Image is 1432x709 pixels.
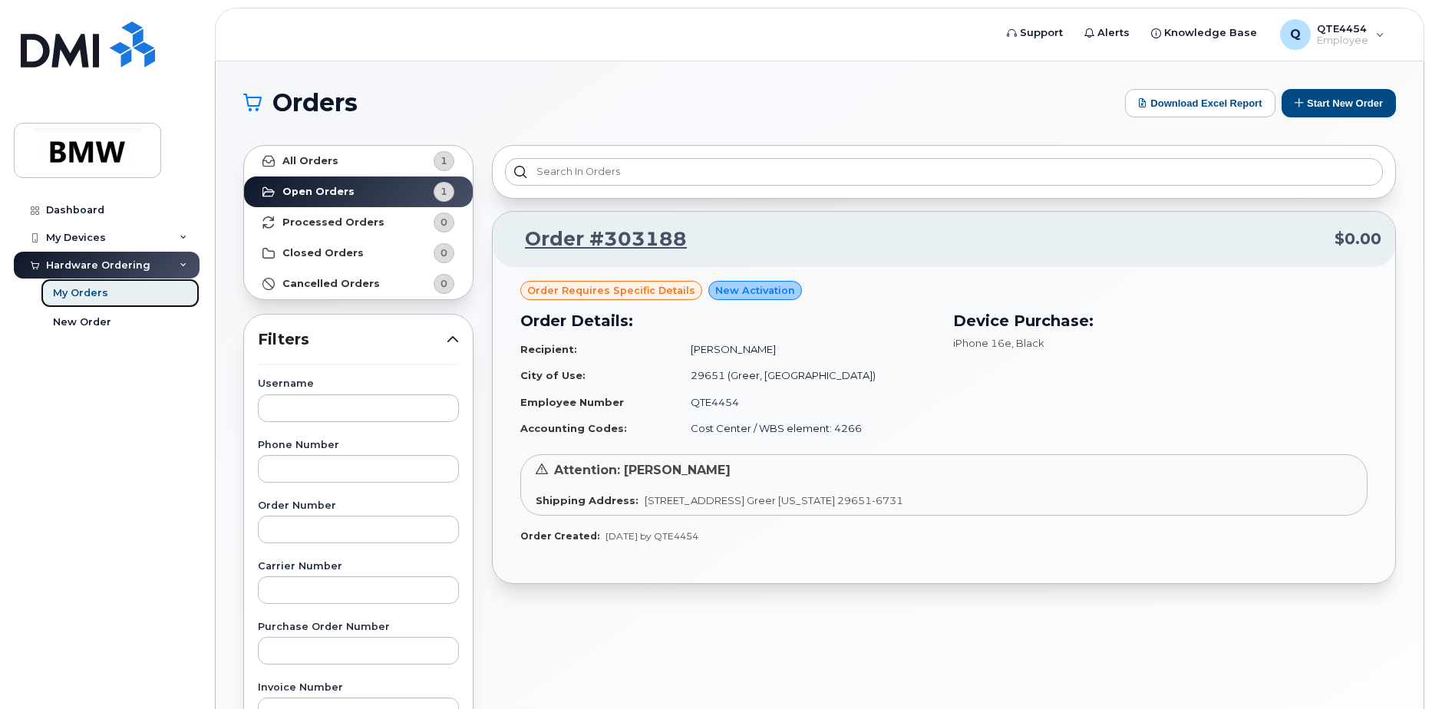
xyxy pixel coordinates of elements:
span: New Activation [715,283,795,298]
a: Closed Orders0 [244,238,473,269]
strong: Order Created: [520,530,599,542]
strong: Open Orders [282,186,355,198]
a: Processed Orders0 [244,207,473,238]
span: 0 [440,246,447,260]
span: 1 [440,184,447,199]
input: Search in orders [505,158,1383,186]
span: Attention: [PERSON_NAME] [554,463,731,477]
label: Purchase Order Number [258,622,459,632]
span: Filters [258,328,447,351]
a: Open Orders1 [244,176,473,207]
label: Order Number [258,501,459,511]
span: $0.00 [1335,228,1381,250]
a: Order #303188 [506,226,687,253]
strong: Shipping Address: [536,494,638,506]
strong: Cancelled Orders [282,278,380,290]
strong: Employee Number [520,396,624,408]
strong: City of Use: [520,369,586,381]
span: , Black [1011,337,1044,349]
span: 0 [440,276,447,291]
h3: Device Purchase: [953,309,1368,332]
span: 1 [440,153,447,168]
span: Order requires Specific details [527,283,695,298]
td: Cost Center / WBS element: 4266 [677,415,935,442]
label: Carrier Number [258,562,459,572]
span: Orders [272,91,358,114]
span: 0 [440,215,447,229]
span: [DATE] by QTE4454 [605,530,698,542]
label: Invoice Number [258,683,459,693]
span: iPhone 16e [953,337,1011,349]
iframe: Messenger Launcher [1365,642,1420,697]
strong: Accounting Codes: [520,422,627,434]
h3: Order Details: [520,309,935,332]
label: Username [258,379,459,389]
a: All Orders1 [244,146,473,176]
button: Start New Order [1282,89,1396,117]
span: [STREET_ADDRESS] Greer [US_STATE] 29651-6731 [645,494,903,506]
strong: Processed Orders [282,216,384,229]
td: QTE4454 [677,389,935,416]
td: 29651 (Greer, [GEOGRAPHIC_DATA]) [677,362,935,389]
strong: Recipient: [520,343,577,355]
td: [PERSON_NAME] [677,336,935,363]
a: Cancelled Orders0 [244,269,473,299]
strong: All Orders [282,155,338,167]
strong: Closed Orders [282,247,364,259]
label: Phone Number [258,440,459,450]
button: Download Excel Report [1125,89,1275,117]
